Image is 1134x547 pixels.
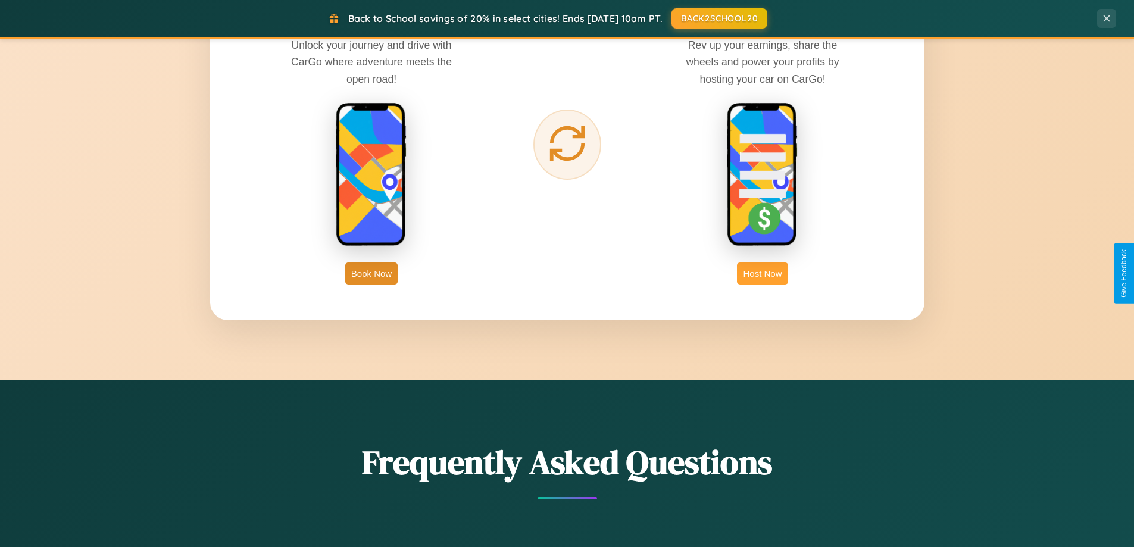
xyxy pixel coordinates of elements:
img: rent phone [336,102,407,248]
button: Host Now [737,262,788,285]
img: host phone [727,102,798,248]
span: Back to School savings of 20% in select cities! Ends [DATE] 10am PT. [348,12,663,24]
div: Give Feedback [1120,249,1128,298]
button: Book Now [345,262,398,285]
p: Rev up your earnings, share the wheels and power your profits by hosting your car on CarGo! [673,37,852,87]
p: Unlock your journey and drive with CarGo where adventure meets the open road! [282,37,461,87]
h2: Frequently Asked Questions [210,439,924,485]
button: BACK2SCHOOL20 [671,8,767,29]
